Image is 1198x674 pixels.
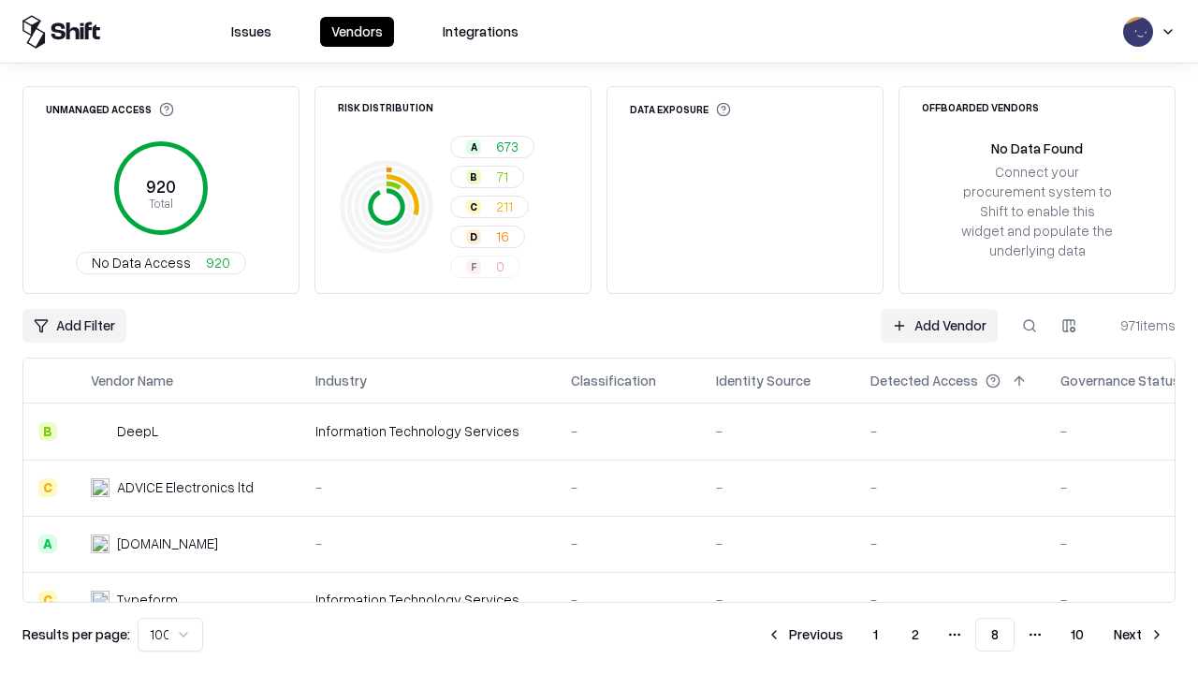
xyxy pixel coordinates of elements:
img: Typeform [91,591,110,609]
img: cybersafe.co.il [91,535,110,553]
button: 8 [975,618,1015,652]
button: 1 [858,618,893,652]
div: - [870,590,1030,609]
img: ADVICE Electronics ltd [91,478,110,497]
div: [DOMAIN_NAME] [117,534,218,553]
div: Typeform [117,590,178,609]
div: A [38,535,57,553]
button: Next [1103,618,1176,652]
div: - [716,421,840,441]
button: Issues [220,17,283,47]
span: 920 [206,253,230,272]
div: Detected Access [870,371,978,390]
button: 2 [897,618,934,652]
div: - [571,421,686,441]
div: - [571,477,686,497]
div: - [870,534,1030,553]
p: Results per page: [22,624,130,644]
div: Offboarded Vendors [922,102,1039,112]
div: C [38,591,57,609]
tspan: 920 [146,176,176,197]
div: ADVICE Electronics ltd [117,477,254,497]
button: Add Filter [22,309,126,343]
button: Vendors [320,17,394,47]
button: 10 [1056,618,1099,652]
div: Information Technology Services [315,421,541,441]
div: Risk Distribution [338,102,433,112]
div: A [466,139,481,154]
div: B [466,169,481,184]
button: B71 [450,166,524,188]
div: No Data Found [991,139,1083,158]
tspan: Total [149,196,173,211]
span: 673 [496,137,519,156]
div: Unmanaged Access [46,102,174,117]
span: No Data Access [92,253,191,272]
div: - [716,590,840,609]
div: B [38,422,57,441]
div: - [571,534,686,553]
button: Previous [755,618,855,652]
span: 16 [496,227,509,246]
span: 211 [496,197,513,216]
div: - [315,534,541,553]
img: DeepL [91,422,110,441]
div: Vendor Name [91,371,173,390]
div: Classification [571,371,656,390]
div: D [466,229,481,244]
div: C [466,199,481,214]
div: Information Technology Services [315,590,541,609]
div: - [870,477,1030,497]
button: Integrations [431,17,530,47]
button: D16 [450,226,525,248]
div: - [716,534,840,553]
div: C [38,478,57,497]
div: Connect your procurement system to Shift to enable this widget and populate the underlying data [959,162,1115,261]
div: Data Exposure [630,102,731,117]
div: Identity Source [716,371,811,390]
nav: pagination [755,618,1176,652]
span: 71 [496,167,508,186]
div: DeepL [117,421,158,441]
button: C211 [450,196,529,218]
div: 971 items [1101,315,1176,335]
div: Industry [315,371,367,390]
button: A673 [450,136,534,158]
div: Governance Status [1060,371,1180,390]
button: No Data Access920 [76,252,246,274]
div: - [870,421,1030,441]
div: - [571,590,686,609]
a: Add Vendor [881,309,998,343]
div: - [716,477,840,497]
div: - [315,477,541,497]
